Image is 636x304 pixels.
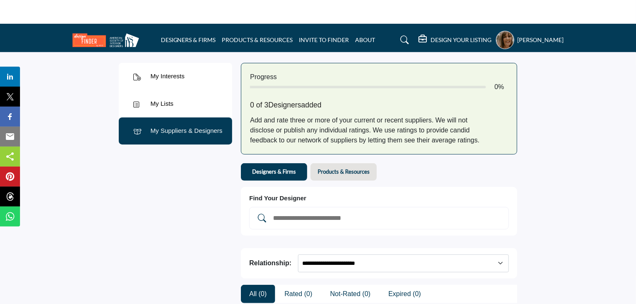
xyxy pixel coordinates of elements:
[310,163,377,181] button: Products & Resources
[496,31,514,49] button: Show hide supplier dropdown
[431,36,492,44] h5: DESIGN YOUR LISTING
[252,168,296,175] b: Designers & Firms
[276,285,321,303] li: Rated (0)
[241,285,275,303] li: All (0)
[222,36,293,43] a: PRODUCTS & RESOURCES
[419,35,492,45] div: DESIGN YOUR LISTING
[380,285,429,303] li: Expired (0)
[73,33,143,47] img: site Logo
[322,285,379,303] li: Not-Rated (0)
[268,101,301,109] span: Designers
[241,163,307,181] button: Designers & Firms
[150,99,173,109] div: My Lists
[249,259,291,267] b: Relationship:
[250,101,508,110] h5: 0 of 3 added
[299,36,349,43] a: INVITE TO FINDER
[161,36,216,43] a: DESIGNERS & FIRMS
[249,194,306,203] label: Find Your Designer
[150,126,223,136] div: My Suppliers & Designers
[272,213,503,224] input: Add and rate your suppliers
[498,83,504,90] span: %
[495,83,498,90] span: 0
[518,36,564,44] h5: [PERSON_NAME]
[318,168,370,175] b: Products & Resources
[392,33,414,47] a: Search
[250,72,508,82] div: Progress
[250,115,508,145] div: Add and rate three or more of your current or recent suppliers. We will not disclose or publish a...
[356,36,376,43] a: ABOUT
[150,72,185,81] div: My Interests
